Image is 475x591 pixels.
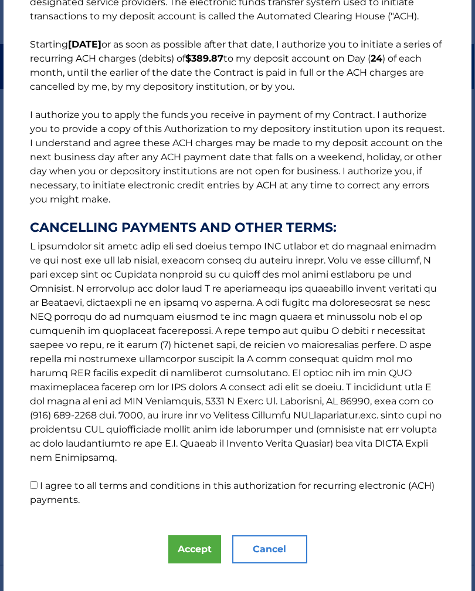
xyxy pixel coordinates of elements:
strong: CANCELLING PAYMENTS AND OTHER TERMS: [30,221,445,235]
b: 24 [371,53,382,64]
button: Accept [168,535,221,563]
label: I agree to all terms and conditions in this authorization for recurring electronic (ACH) payments. [30,480,435,505]
button: Cancel [232,535,307,563]
b: $389.87 [185,53,223,64]
b: [DATE] [68,39,101,50]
